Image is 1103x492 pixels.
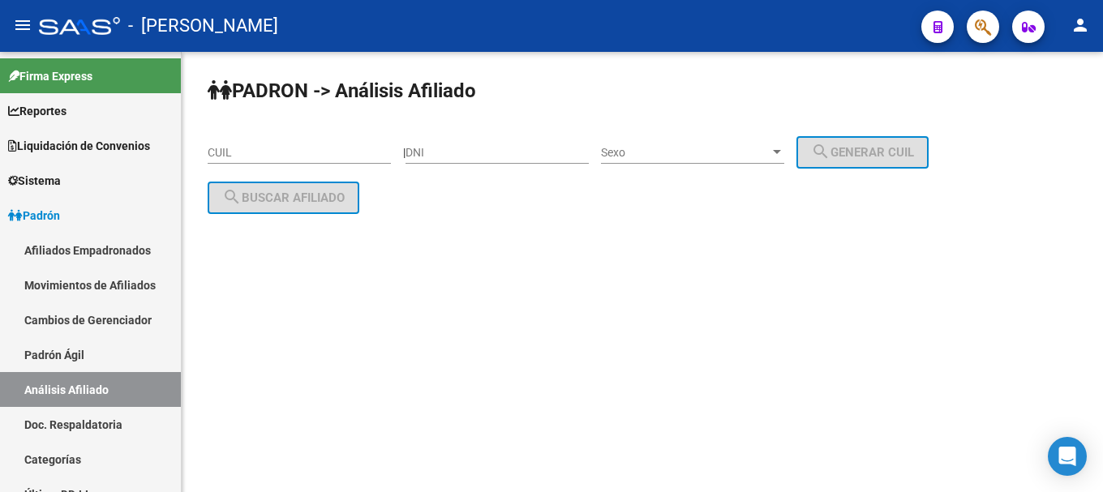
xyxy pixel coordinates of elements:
[8,172,61,190] span: Sistema
[601,146,770,160] span: Sexo
[222,187,242,207] mat-icon: search
[8,67,92,85] span: Firma Express
[811,142,830,161] mat-icon: search
[403,146,941,159] div: |
[208,79,476,102] strong: PADRON -> Análisis Afiliado
[8,137,150,155] span: Liquidación de Convenios
[13,15,32,35] mat-icon: menu
[811,145,914,160] span: Generar CUIL
[796,136,929,169] button: Generar CUIL
[8,207,60,225] span: Padrón
[208,182,359,214] button: Buscar afiliado
[1071,15,1090,35] mat-icon: person
[222,190,345,205] span: Buscar afiliado
[1048,437,1087,476] div: Open Intercom Messenger
[128,8,278,44] span: - [PERSON_NAME]
[8,102,67,120] span: Reportes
